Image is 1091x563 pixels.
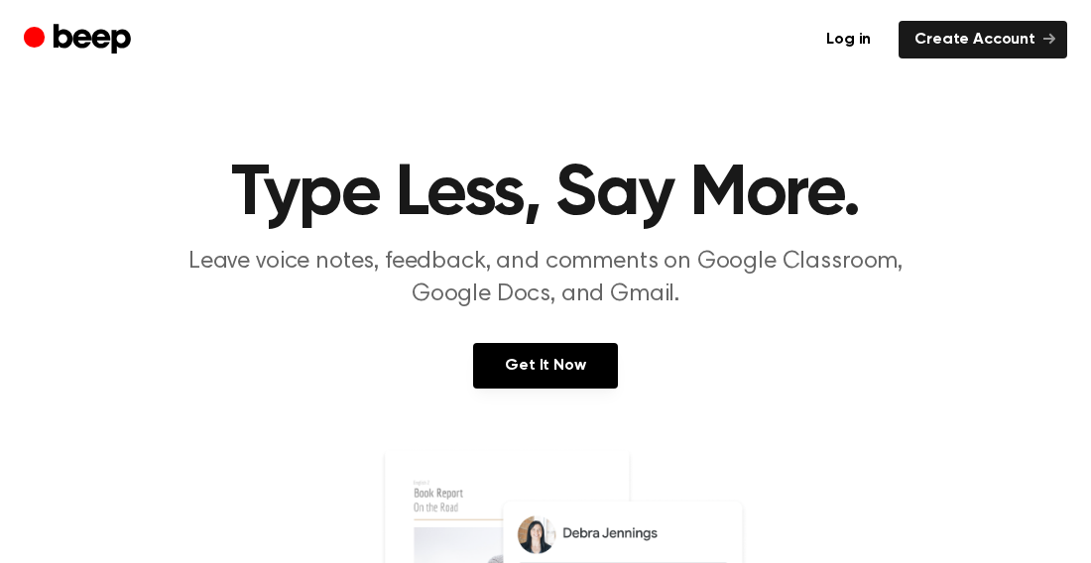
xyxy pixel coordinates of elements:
[899,21,1067,58] a: Create Account
[810,21,887,58] a: Log in
[24,21,136,59] a: Beep
[473,343,617,389] a: Get It Now
[165,246,926,311] p: Leave voice notes, feedback, and comments on Google Classroom, Google Docs, and Gmail.
[38,159,1053,230] h1: Type Less, Say More.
